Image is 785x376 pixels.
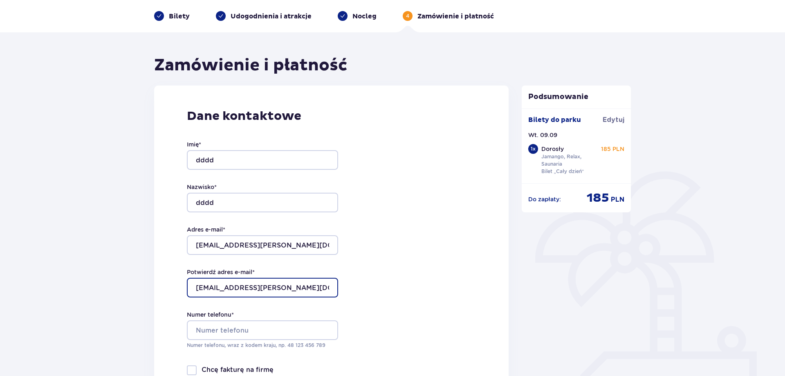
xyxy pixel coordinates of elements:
input: Potwierdź adres e-mail [187,278,338,297]
p: Udogodnienia i atrakcje [231,12,312,21]
p: Zamówienie i płatność [417,12,494,21]
a: Edytuj [603,115,624,124]
p: 185 PLN [601,145,624,153]
label: Numer telefonu * [187,311,234,319]
input: Imię [187,150,338,170]
label: Potwierdź adres e-mail * [187,268,255,276]
p: Do zapłaty : [528,195,561,203]
label: Imię * [187,140,201,149]
p: Dane kontaktowe [187,108,476,124]
p: Numer telefonu, wraz z kodem kraju, np. 48 ​123 ​456 ​789 [187,342,338,349]
p: 4 [406,12,409,20]
label: Nazwisko * [187,183,217,191]
p: Wt. 09.09 [528,131,557,139]
p: Chcę fakturę na firmę [202,365,274,374]
div: 1 x [528,144,538,154]
p: Bilety [169,12,190,21]
input: Nazwisko [187,193,338,212]
input: Numer telefonu [187,320,338,340]
h1: Zamówienie i płatność [154,55,348,76]
p: Nocleg [352,12,377,21]
p: Jamango, Relax, Saunaria [541,153,598,168]
label: Adres e-mail * [187,225,225,234]
input: Adres e-mail [187,235,338,255]
p: Bilety do parku [528,115,581,124]
p: Bilet „Cały dzień” [541,168,584,175]
p: PLN [611,195,624,204]
p: Dorosły [541,145,564,153]
p: 185 [587,190,609,206]
p: Podsumowanie [522,92,631,102]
